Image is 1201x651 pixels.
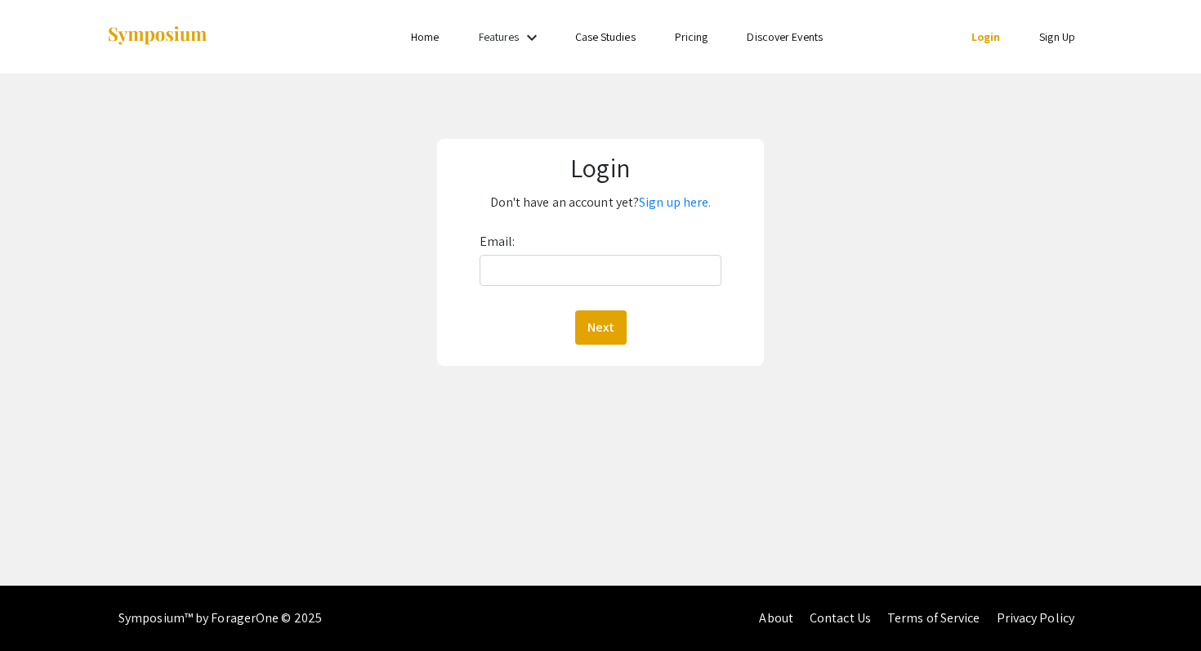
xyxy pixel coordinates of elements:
a: Features [479,29,520,44]
a: Contact Us [810,609,871,626]
h1: Login [449,152,752,183]
a: Pricing [675,29,708,44]
a: Login [971,29,1001,44]
mat-icon: Expand Features list [522,28,542,47]
a: Case Studies [575,29,636,44]
img: Symposium by ForagerOne [106,25,208,47]
p: Don't have an account yet? [449,190,752,216]
a: Privacy Policy [997,609,1074,626]
a: Discover Events [747,29,823,44]
a: Sign Up [1039,29,1075,44]
a: Terms of Service [887,609,980,626]
label: Email: [480,229,516,255]
button: Next [575,310,627,345]
a: About [759,609,793,626]
a: Home [411,29,439,44]
div: Symposium™ by ForagerOne © 2025 [118,586,322,651]
a: Sign up here. [639,194,711,211]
